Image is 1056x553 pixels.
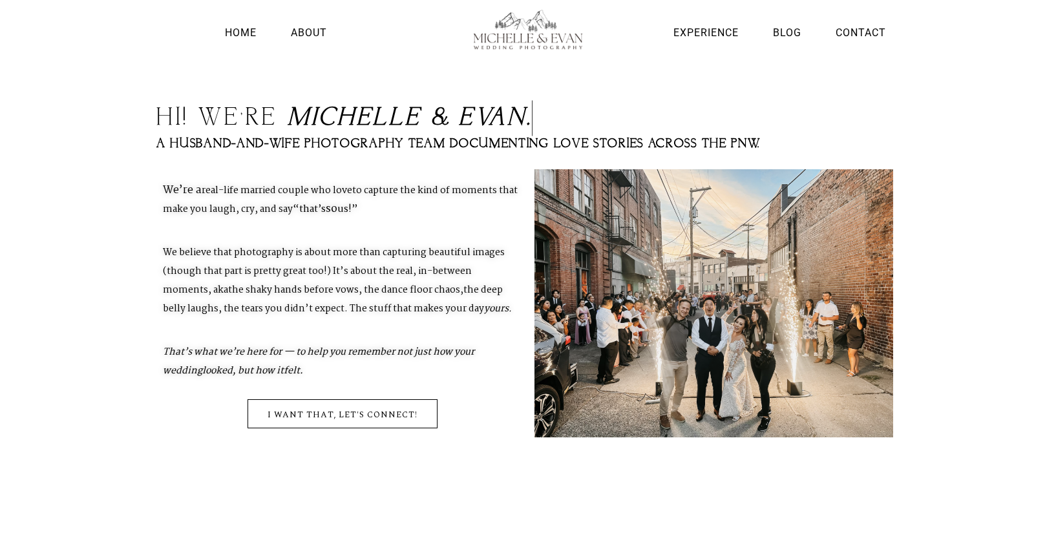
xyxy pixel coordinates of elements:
[527,103,533,132] i: .
[431,103,451,132] i: &
[459,103,475,132] i: E
[319,103,337,132] i: c
[337,202,357,217] span: us!”
[832,24,889,41] a: Contact
[288,24,330,41] a: About
[222,24,260,41] a: Home
[770,24,805,41] a: Blog
[248,399,438,428] a: i want that, let's connect!
[284,363,300,379] em: felt
[337,103,357,132] i: h
[288,103,312,132] i: M
[202,363,233,379] em: looked
[156,103,278,132] span: Hi! we’re
[163,282,503,317] span: the deep belly laughs, the tears you didn’t expect. The stuff that makes your day
[389,103,405,132] i: l
[507,103,527,132] i: n
[293,202,326,217] b: “that’s
[357,103,373,132] i: e
[163,344,474,379] b: That’s what we’re here for — to help you remember not just how your wedding , but how it .
[670,24,742,41] a: Experience
[312,103,319,132] i: i
[202,183,352,198] span: real-life married couple who love
[163,245,505,298] span: We believe that photography is about more than capturing beautiful images (though that part is pr...
[484,301,512,317] em: .
[475,103,489,132] i: v
[156,138,900,150] h2: A husband-and-wife photography team documenting love stories across the PNW.
[268,406,417,423] span: i want that, let's connect!
[405,103,421,132] i: e
[326,200,357,218] b: so
[228,282,463,298] span: the shaky hands before vows, the dance floor chaos,
[373,103,389,132] i: l
[489,103,507,132] i: a
[484,301,509,317] b: yours
[163,169,522,231] p: We’re a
